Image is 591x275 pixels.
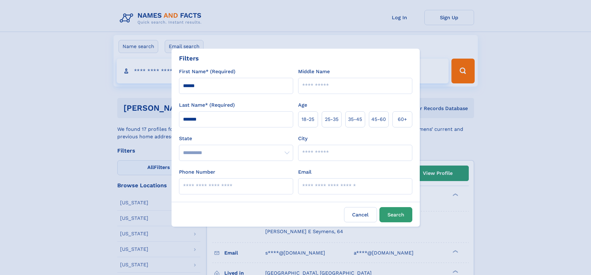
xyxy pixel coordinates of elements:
[298,135,307,142] label: City
[302,116,314,123] span: 18‑25
[179,168,215,176] label: Phone Number
[179,68,235,75] label: First Name* (Required)
[179,54,199,63] div: Filters
[298,101,307,109] label: Age
[348,116,362,123] span: 35‑45
[325,116,338,123] span: 25‑35
[398,116,407,123] span: 60+
[179,101,235,109] label: Last Name* (Required)
[379,207,412,222] button: Search
[298,168,311,176] label: Email
[344,207,377,222] label: Cancel
[371,116,386,123] span: 45‑60
[298,68,330,75] label: Middle Name
[179,135,293,142] label: State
